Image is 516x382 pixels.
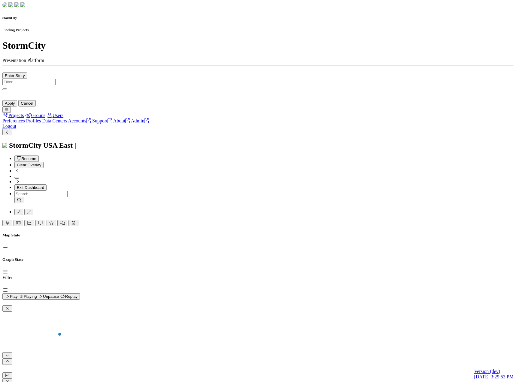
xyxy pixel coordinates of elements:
span: StormCity [9,141,41,149]
span: Presentation Platform [2,58,44,63]
a: Version (dev) [DATE] 3:29:53 PM [474,369,514,380]
img: chi-fish-blink.png [20,2,25,7]
span: Playing [19,294,37,299]
h5: Graph State [2,257,514,262]
span: Unpause [38,294,59,299]
button: Apply [2,100,17,106]
button: Enter Story [2,72,27,79]
button: Cancel [18,100,36,106]
label: Filter [2,275,13,280]
h5: Map State [2,233,514,238]
a: Groups [25,113,45,118]
a: Support [92,118,112,123]
button: Clear Overlay [14,162,44,168]
a: Admin [131,118,149,123]
input: Filter [2,79,56,85]
h1: StormCity [2,40,514,51]
span: USA East [43,141,73,149]
span: Replay [60,294,77,299]
a: About [113,118,130,123]
a: Preferences [2,118,25,123]
img: chi-fish-down.png [2,2,7,7]
h6: StormCity [2,16,514,20]
span: Play [5,294,18,299]
img: chi-fish-up.png [14,2,19,7]
small: Finding Projects... [2,28,32,32]
a: Users [47,113,63,118]
button: Play Playing Unpause Replay [2,293,80,300]
img: chi-fish-icon.svg [2,143,7,148]
a: Projects [2,113,24,118]
button: Exit Dashboard [14,184,47,191]
input: Search [14,191,68,197]
button: Resume [14,156,39,162]
span: | [74,141,76,149]
a: Accounts [68,118,91,123]
img: chi-fish-down.png [8,2,13,7]
a: Profiles [26,118,41,123]
span: [DATE] 3:29:53 PM [474,374,514,379]
a: Logout [2,124,16,129]
a: Data Centers [42,118,67,123]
